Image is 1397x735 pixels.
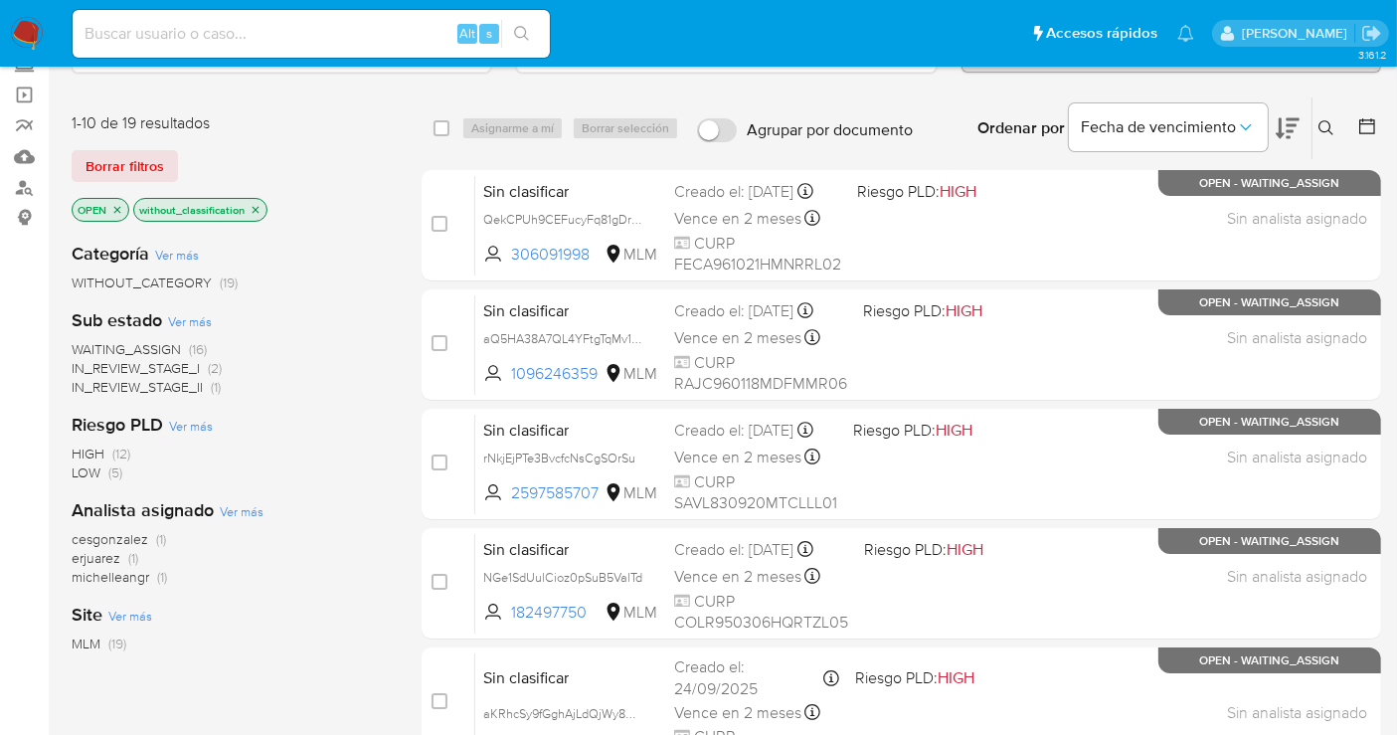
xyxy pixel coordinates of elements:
button: search-icon [501,20,542,48]
span: Accesos rápidos [1046,23,1157,44]
input: Buscar usuario o caso... [73,21,550,47]
span: s [486,24,492,43]
a: Notificaciones [1177,25,1194,42]
span: 3.161.2 [1358,47,1387,63]
a: Salir [1361,23,1382,44]
span: Alt [459,24,475,43]
p: nancy.sanchezgarcia@mercadolibre.com.mx [1242,24,1354,43]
